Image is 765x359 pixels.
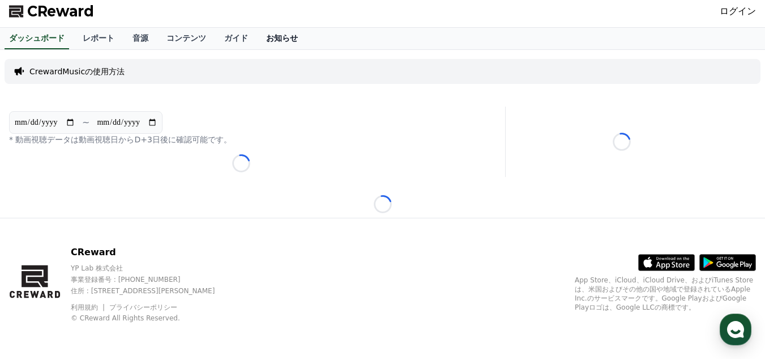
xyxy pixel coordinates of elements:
p: © CReward All Rights Reserved. [71,314,234,323]
span: Home [29,282,49,291]
p: ~ [82,116,89,129]
span: CReward [27,2,94,20]
a: Messages [75,265,146,293]
p: CReward [71,246,234,259]
a: プライバシーポリシー [109,303,177,311]
a: CReward [9,2,94,20]
a: ガイド [215,28,257,49]
p: 住所 : [STREET_ADDRESS][PERSON_NAME] [71,286,234,295]
a: 音源 [123,28,157,49]
p: YP Lab 株式会社 [71,264,234,273]
a: レポート [74,28,123,49]
span: Settings [168,282,195,291]
a: 利用規約 [71,303,106,311]
p: App Store、iCloud、iCloud Drive、およびiTunes Storeは、米国およびその他の国や地域で登録されているApple Inc.のサービスマークです。Google P... [575,276,756,312]
a: ログイン [720,5,756,18]
a: Settings [146,265,217,293]
span: Messages [94,282,127,292]
a: Home [3,265,75,293]
p: * 動画視聴データは動画視聴日からD+3日後に確認可能です。 [9,134,473,145]
p: 事業登録番号 : [PHONE_NUMBER] [71,275,234,284]
a: ダッシュボード [5,28,69,49]
a: コンテンツ [157,28,215,49]
a: CrewardMusicの使用方法 [29,66,125,77]
a: お知らせ [257,28,307,49]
